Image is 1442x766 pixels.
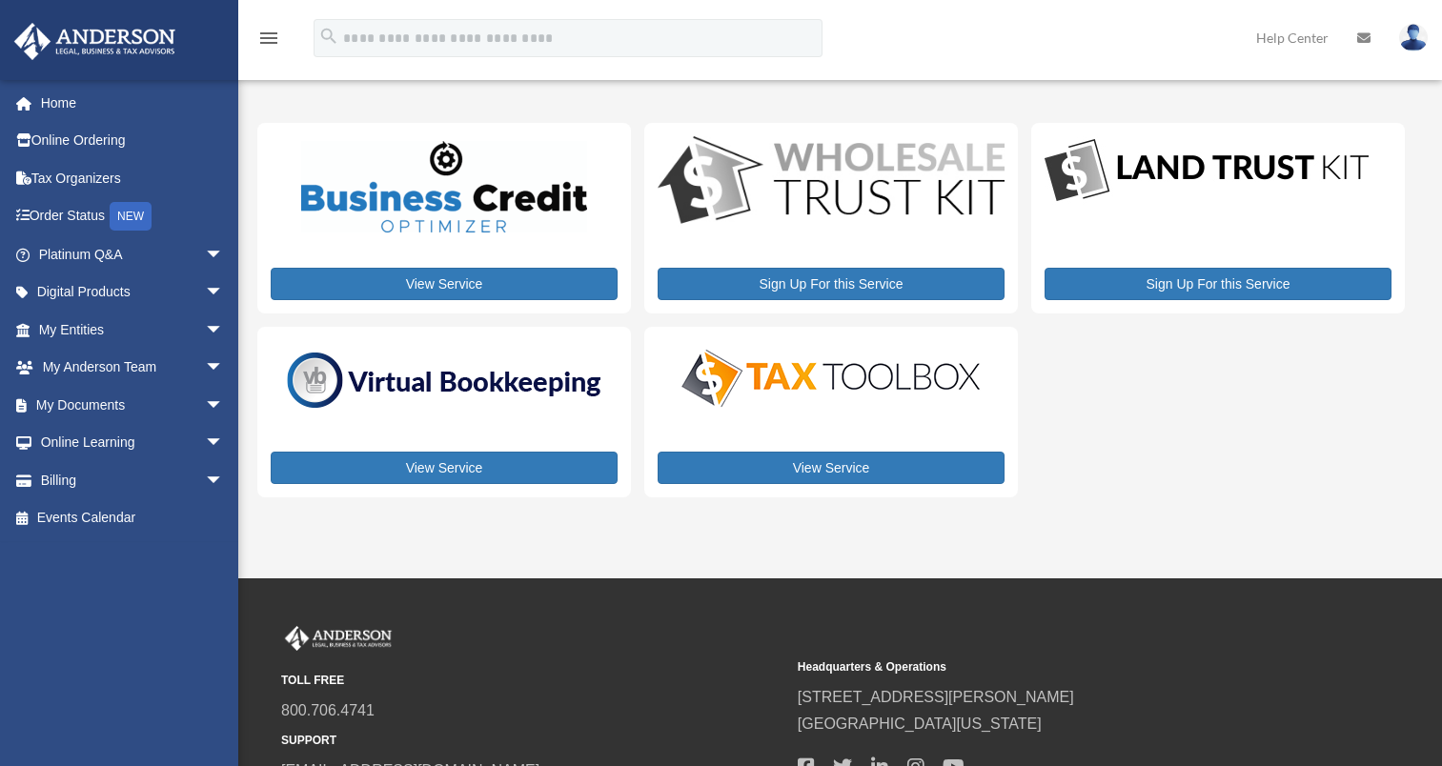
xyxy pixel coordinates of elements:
span: arrow_drop_down [205,235,243,274]
img: Anderson Advisors Platinum Portal [281,626,396,651]
small: SUPPORT [281,731,784,751]
span: arrow_drop_down [205,424,243,463]
a: menu [257,33,280,50]
i: menu [257,27,280,50]
small: Headquarters & Operations [798,657,1301,677]
a: My Anderson Teamarrow_drop_down [13,349,253,387]
img: WS-Trust-Kit-lgo-1.jpg [658,136,1005,228]
span: arrow_drop_down [205,386,243,425]
span: arrow_drop_down [205,273,243,312]
img: Anderson Advisors Platinum Portal [9,23,181,60]
a: Home [13,84,253,122]
a: Order StatusNEW [13,197,253,236]
div: NEW [110,202,152,231]
a: [GEOGRAPHIC_DATA][US_STATE] [798,716,1042,732]
a: Events Calendar [13,499,253,537]
a: Billingarrow_drop_down [13,461,253,499]
span: arrow_drop_down [205,349,243,388]
a: Sign Up For this Service [658,268,1005,300]
small: TOLL FREE [281,671,784,691]
a: View Service [271,452,618,484]
a: Platinum Q&Aarrow_drop_down [13,235,253,273]
a: Online Ordering [13,122,253,160]
a: My Entitiesarrow_drop_down [13,311,253,349]
a: Online Learningarrow_drop_down [13,424,253,462]
a: View Service [658,452,1005,484]
a: Sign Up For this Service [1045,268,1391,300]
a: 800.706.4741 [281,702,375,718]
a: [STREET_ADDRESS][PERSON_NAME] [798,689,1074,705]
a: View Service [271,268,618,300]
a: Digital Productsarrow_drop_down [13,273,243,312]
a: Tax Organizers [13,159,253,197]
img: LandTrust_lgo-1.jpg [1045,136,1369,206]
a: My Documentsarrow_drop_down [13,386,253,424]
span: arrow_drop_down [205,461,243,500]
i: search [318,26,339,47]
img: User Pic [1399,24,1428,51]
span: arrow_drop_down [205,311,243,350]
